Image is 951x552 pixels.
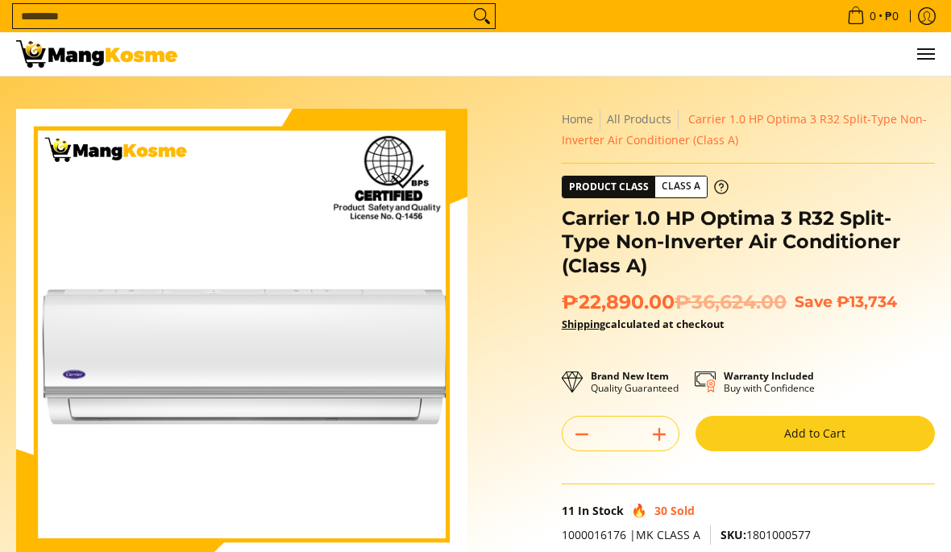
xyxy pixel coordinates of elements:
[562,109,935,151] nav: Breadcrumbs
[837,293,897,311] span: ₱13,734
[562,317,725,331] strong: calculated at checkout
[675,290,787,314] del: ₱36,624.00
[562,503,575,518] span: 11
[671,503,695,518] span: Sold
[724,370,815,394] p: Buy with Confidence
[578,503,624,518] span: In Stock
[563,421,601,447] button: Subtract
[916,32,935,76] button: Menu
[193,32,935,76] ul: Customer Navigation
[696,416,935,451] button: Add to Cart
[842,7,903,25] span: •
[607,111,671,127] a: All Products
[655,176,707,197] span: Class A
[562,290,787,314] span: ₱22,890.00
[591,370,679,394] p: Quality Guaranteed
[795,293,833,311] span: Save
[563,176,655,197] span: Product Class
[562,111,927,147] span: Carrier 1.0 HP Optima 3 R32 Split-Type Non-Inverter Air Conditioner (Class A)
[724,369,814,383] strong: Warranty Included
[882,10,901,22] span: ₱0
[721,527,746,542] span: SKU:
[16,40,177,68] img: Carrier Optima 3 SET 1.0HP Split-Type Aircon (Class A) l Mang Kosme
[562,206,935,278] h1: Carrier 1.0 HP Optima 3 R32 Split-Type Non-Inverter Air Conditioner (Class A)
[591,369,669,383] strong: Brand New Item
[640,421,679,447] button: Add
[562,317,605,331] a: Shipping
[654,503,667,518] span: 30
[193,32,935,76] nav: Main Menu
[721,527,811,542] span: 1801000577
[562,176,729,198] a: Product Class Class A
[562,111,593,127] a: Home
[867,10,878,22] span: 0
[562,527,700,542] span: 1000016176 |MK CLASS A
[469,4,495,28] button: Search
